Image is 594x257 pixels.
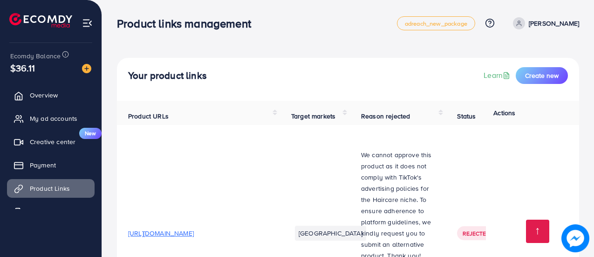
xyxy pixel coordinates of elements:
span: Target markets [291,111,335,121]
span: Payment [30,160,56,170]
span: Create new [525,71,559,80]
img: logo [9,13,72,28]
button: Create new [516,67,568,84]
span: Billing [30,207,48,216]
span: My ad accounts [30,114,77,123]
span: [URL][DOMAIN_NAME] [128,229,194,238]
a: Overview [7,86,95,104]
li: [GEOGRAPHIC_DATA] [295,226,366,241]
span: adreach_new_package [405,21,467,27]
span: Status [457,111,476,121]
a: Creative centerNew [7,132,95,151]
span: Overview [30,90,58,100]
span: Rejected [463,229,490,237]
p: [PERSON_NAME] [529,18,579,29]
a: Learn [484,70,512,81]
span: Creative center [30,137,75,146]
img: menu [82,18,93,28]
a: [PERSON_NAME] [509,17,579,29]
h4: Your product links [128,70,207,82]
span: Product Links [30,184,70,193]
span: $36.11 [10,61,35,75]
span: Actions [493,108,515,118]
a: Billing [7,202,95,221]
h3: Product links management [117,17,259,30]
span: Ecomdy Balance [10,51,61,61]
span: Product URLs [128,111,169,121]
span: New [79,128,102,139]
img: image [82,64,91,73]
span: Reason rejected [361,111,410,121]
a: Payment [7,156,95,174]
img: image [561,224,589,252]
a: adreach_new_package [397,16,475,30]
a: Product Links [7,179,95,198]
a: My ad accounts [7,109,95,128]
